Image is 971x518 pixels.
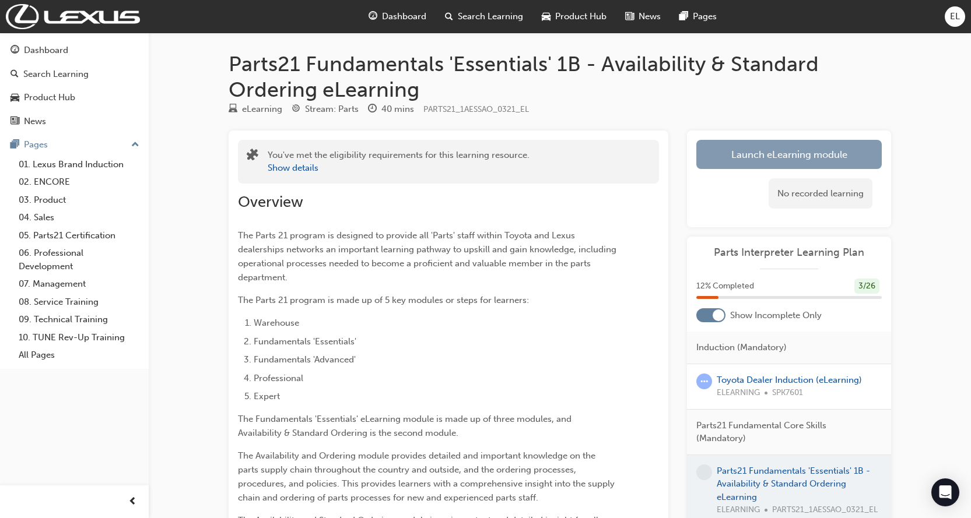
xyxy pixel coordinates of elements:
img: Trak [6,4,140,29]
div: eLearning [242,103,282,116]
button: Pages [5,134,144,156]
div: You've met the eligibility requirements for this learning resource. [268,149,530,175]
a: car-iconProduct Hub [532,5,616,29]
div: Type [229,102,282,117]
a: 07. Management [14,275,144,293]
span: Induction (Mandatory) [696,341,787,354]
div: No recorded learning [769,178,872,209]
div: Search Learning [23,68,89,81]
div: News [24,115,46,128]
span: Expert [254,391,280,401]
span: news-icon [625,9,634,24]
span: Learning resource code [423,104,529,114]
a: Search Learning [5,64,144,85]
a: Parts Interpreter Learning Plan [696,246,882,259]
span: learningResourceType_ELEARNING-icon [229,104,237,115]
div: Pages [24,138,48,151]
span: News [639,10,661,23]
span: EL [950,10,960,23]
span: Professional [254,373,303,383]
a: Toyota Dealer Induction (eLearning) [717,375,862,385]
span: Fundamentals 'Essentials' [254,336,356,347]
a: Launch eLearning module [696,140,882,169]
span: Dashboard [382,10,426,23]
span: prev-icon [128,495,137,509]
span: ELEARNING [717,386,760,400]
span: guage-icon [10,45,19,56]
span: 12 % Completed [696,280,754,293]
span: news-icon [10,117,19,127]
button: DashboardSearch LearningProduct HubNews [5,37,144,134]
span: Search Learning [458,10,523,23]
div: Stream: Parts [305,103,359,116]
span: Warehouse [254,318,299,328]
span: learningRecordVerb_NONE-icon [696,464,712,480]
a: guage-iconDashboard [359,5,436,29]
a: 08. Service Training [14,293,144,311]
span: pages-icon [679,9,688,24]
h1: Parts21 Fundamentals 'Essentials' 1B - Availability & Standard Ordering eLearning [229,51,891,102]
a: 10. TUNE Rev-Up Training [14,329,144,347]
span: The Parts 21 program is made up of 5 key modules or steps for learners: [238,295,529,305]
div: 3 / 26 [854,279,879,294]
span: guage-icon [369,9,377,24]
a: 03. Product [14,191,144,209]
span: Fundamentals 'Advanced' [254,354,356,365]
span: Overview [238,193,303,211]
a: pages-iconPages [670,5,726,29]
span: The Availability and Ordering module provides detailed and important knowledge on the parts suppl... [238,450,617,503]
a: All Pages [14,346,144,364]
div: Open Intercom Messenger [931,478,959,506]
span: The Fundamentals 'Essentials' eLearning module is made up of three modules, and Availability & St... [238,414,574,438]
a: Dashboard [5,40,144,61]
span: The Parts 21 program is designed to provide all 'Parts' staff within Toyota and Lexus dealerships... [238,230,619,283]
span: Product Hub [555,10,607,23]
span: target-icon [292,104,300,115]
div: Product Hub [24,91,75,104]
a: search-iconSearch Learning [436,5,532,29]
span: car-icon [10,93,19,103]
span: pages-icon [10,140,19,150]
div: Duration [368,102,414,117]
a: Product Hub [5,87,144,108]
button: EL [945,6,965,27]
span: search-icon [445,9,453,24]
div: Dashboard [24,44,68,57]
a: news-iconNews [616,5,670,29]
button: Show details [268,161,318,175]
a: 09. Technical Training [14,311,144,329]
div: Stream [292,102,359,117]
a: 01. Lexus Brand Induction [14,156,144,174]
span: SPK7601 [772,386,803,400]
span: up-icon [131,138,139,153]
span: Pages [693,10,717,23]
a: 02. ENCORE [14,173,144,191]
span: clock-icon [368,104,377,115]
a: News [5,111,144,132]
a: 06. Professional Development [14,244,144,275]
span: Show Incomplete Only [730,309,822,322]
span: puzzle-icon [247,150,258,163]
div: 40 mins [381,103,414,116]
a: 05. Parts21 Certification [14,227,144,245]
a: 04. Sales [14,209,144,227]
span: search-icon [10,69,19,80]
span: Parts21 Fundamental Core Skills (Mandatory) [696,419,872,445]
span: learningRecordVerb_ATTEMPT-icon [696,373,712,389]
span: car-icon [542,9,551,24]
